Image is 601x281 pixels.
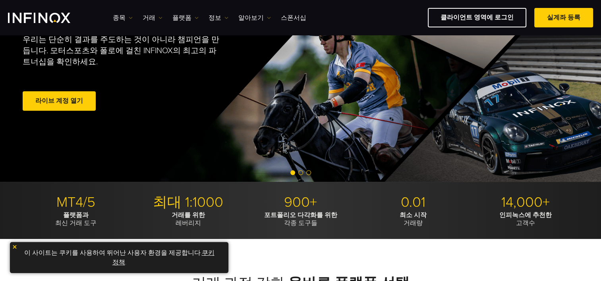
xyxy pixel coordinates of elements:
a: 알아보기 [238,13,271,23]
a: 정보 [209,13,228,23]
p: 900+ [247,194,354,211]
a: 스폰서십 [281,13,306,23]
p: 0.01 [360,194,466,211]
strong: 포트폴리오 다각화를 위한 [264,211,337,219]
strong: 플랫폼과 [63,211,89,219]
p: 이 사이트는 쿠키를 사용하여 뛰어난 사용자 환경을 제공합니다. . [14,246,224,269]
p: 고객수 [472,211,579,227]
a: 종목 [113,13,133,23]
p: MT4/5 [23,194,129,211]
a: INFINOX Logo [8,13,89,23]
strong: 인피녹스에 추천한 [499,211,552,219]
p: 14,000+ [472,194,579,211]
span: Go to slide 2 [298,170,303,175]
p: 레버리지 [135,211,242,227]
strong: 최소 시작 [400,211,427,219]
p: 우리는 단순히 결과를 주도하는 것이 아니라 챔피언을 만듭니다. 모터스포츠와 폴로에 걸친 INFINOX의 최고의 파트너십을 확인하세요. [23,34,223,67]
div: 섬세함. 열정. [23,13,273,125]
p: 각종 도구들 [247,211,354,227]
a: 클라이언트 영역에 로그인 [428,8,526,27]
span: Go to slide 1 [290,170,295,175]
img: yellow close icon [12,244,17,250]
a: 라이브 계정 열기 [23,91,96,111]
a: 실계좌 등록 [534,8,593,27]
p: 거래량 [360,211,466,227]
strong: 거래를 위한 [172,211,205,219]
p: 최대 1:1000 [135,194,242,211]
a: 거래 [143,13,162,23]
a: 플랫폼 [172,13,199,23]
span: Go to slide 3 [306,170,311,175]
p: 최신 거래 도구 [23,211,129,227]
